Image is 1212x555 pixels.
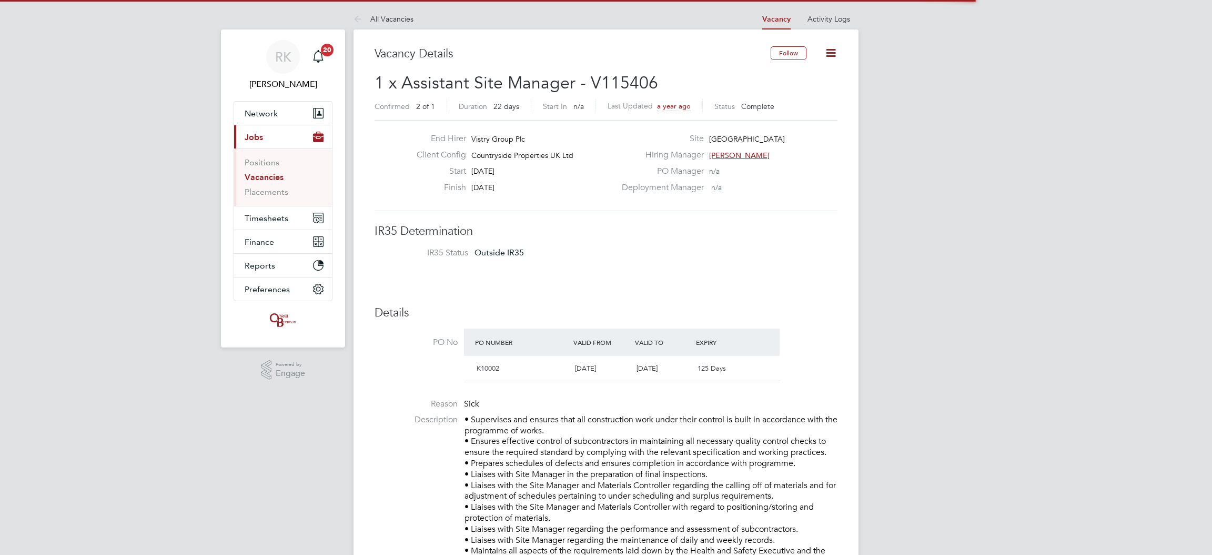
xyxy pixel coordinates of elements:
[471,151,573,160] span: Countryside Properties UK Ltd
[471,134,525,144] span: Vistry Group Plc
[245,172,284,182] a: Vacancies
[353,14,413,24] a: All Vacancies
[608,101,653,111] label: Last Updated
[709,134,785,144] span: [GEOGRAPHIC_DATA]
[375,102,410,111] label: Confirmed
[268,312,298,329] img: oneillandbrennan-logo-retina.png
[573,102,584,111] span: n/a
[234,78,332,91] span: Reece Kershaw
[234,148,332,206] div: Jobs
[234,102,332,125] button: Network
[459,102,487,111] label: Duration
[234,277,332,301] button: Preferences
[408,166,466,177] label: Start
[771,46,806,60] button: Follow
[408,150,466,161] label: Client Config
[375,399,458,410] label: Reason
[615,166,704,177] label: PO Manager
[471,166,494,176] span: [DATE]
[375,414,458,425] label: Description
[275,50,291,64] span: RK
[807,14,850,24] a: Activity Logs
[741,102,774,111] span: Complete
[234,312,332,329] a: Go to home page
[637,364,658,373] span: [DATE]
[375,337,458,348] label: PO No
[385,247,468,259] label: IR35 Status
[245,157,279,167] a: Positions
[234,254,332,277] button: Reports
[261,360,306,380] a: Powered byEngage
[762,15,791,24] a: Vacancy
[493,102,519,111] span: 22 days
[308,40,329,74] a: 20
[245,284,290,294] span: Preferences
[234,206,332,230] button: Timesheets
[245,132,263,142] span: Jobs
[245,108,278,118] span: Network
[657,102,691,111] span: a year ago
[709,151,770,160] span: [PERSON_NAME]
[375,73,658,93] span: 1 x Assistant Site Manager - V115406
[245,237,274,247] span: Finance
[615,133,704,144] label: Site
[375,46,771,62] h3: Vacancy Details
[711,183,722,192] span: n/a
[276,369,305,378] span: Engage
[471,183,494,192] span: [DATE]
[245,261,275,271] span: Reports
[234,230,332,253] button: Finance
[234,125,332,148] button: Jobs
[575,364,596,373] span: [DATE]
[276,360,305,369] span: Powered by
[693,333,755,352] div: Expiry
[408,133,466,144] label: End Hirer
[375,224,837,239] h3: IR35 Determination
[543,102,567,111] label: Start In
[464,399,479,409] span: Sick
[632,333,694,352] div: Valid To
[571,333,632,352] div: Valid From
[221,29,345,348] nav: Main navigation
[472,333,571,352] div: PO Number
[234,40,332,91] a: RK[PERSON_NAME]
[408,182,466,193] label: Finish
[615,150,704,161] label: Hiring Manager
[245,213,288,223] span: Timesheets
[615,182,704,193] label: Deployment Manager
[321,44,334,56] span: 20
[709,166,720,176] span: n/a
[245,187,288,197] a: Placements
[416,102,435,111] span: 2 of 1
[474,247,524,257] span: Outside IR35
[375,305,837,321] h3: Details
[477,364,499,373] span: K10002
[698,364,726,373] span: 125 Days
[714,102,735,111] label: Status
